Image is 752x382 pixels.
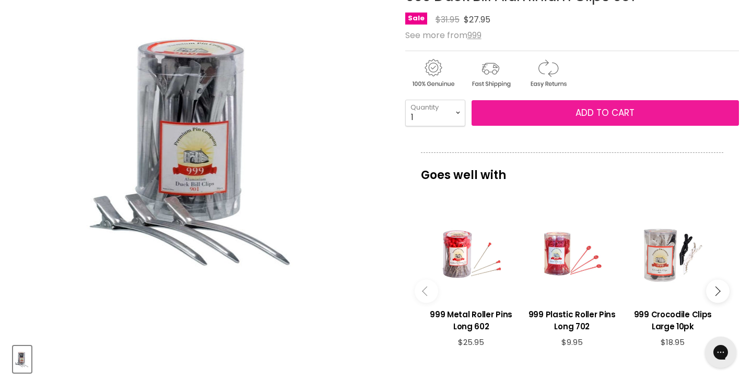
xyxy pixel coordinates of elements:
[527,308,617,332] h3: 999 Plastic Roller Pins Long 702
[11,343,389,373] div: Product thumbnails
[661,337,685,348] span: $18.95
[14,347,30,372] img: 999 Duck Bill Aluminium Clips 901
[436,14,460,26] span: $31.95
[520,57,575,89] img: returns.gif
[527,301,617,338] a: View product:999 Plastic Roller Pins Long 702
[421,152,723,187] p: Goes well with
[464,14,490,26] span: $27.95
[405,13,427,25] span: Sale
[472,100,739,126] button: Add to cart
[458,337,484,348] span: $25.95
[628,308,718,332] h3: 999 Crocodile Clips Large 10pk
[13,346,31,373] button: 999 Duck Bill Aluminium Clips 901
[561,337,583,348] span: $9.95
[463,57,518,89] img: shipping.gif
[575,106,634,119] span: Add to cart
[426,308,516,332] h3: 999 Metal Roller Pins Long 602
[405,100,465,126] select: Quantity
[426,301,516,338] a: View product:999 Metal Roller Pins Long 602
[628,301,718,338] a: View product:999 Crocodile Clips Large 10pk
[467,29,481,41] a: 999
[405,57,461,89] img: genuine.gif
[700,333,742,372] iframe: Gorgias live chat messenger
[405,29,481,41] span: See more from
